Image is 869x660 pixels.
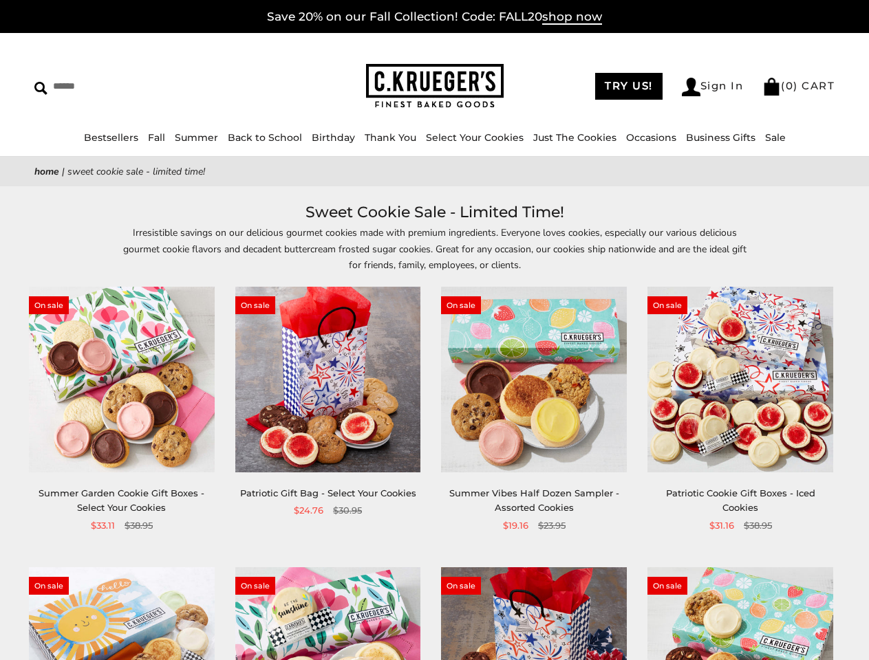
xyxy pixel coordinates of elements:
a: Thank You [365,131,416,144]
span: $19.16 [503,518,528,533]
span: On sale [647,577,687,595]
a: Home [34,165,59,178]
span: 0 [786,79,794,92]
a: Birthday [312,131,355,144]
a: Back to School [228,131,302,144]
a: Sign In [682,78,744,96]
span: $23.95 [538,518,566,533]
a: (0) CART [762,79,835,92]
span: $24.76 [294,503,323,518]
img: Search [34,82,47,95]
span: $31.16 [709,518,734,533]
a: Summer Vibes Half Dozen Sampler - Assorted Cookies [449,487,619,513]
span: shop now [542,10,602,25]
span: On sale [647,296,687,314]
span: | [62,165,65,178]
a: Just The Cookies [533,131,616,144]
img: Summer Garden Cookie Gift Boxes - Select Your Cookies [29,287,215,472]
span: $33.11 [91,518,115,533]
a: Business Gifts [686,131,755,144]
a: Summer Garden Cookie Gift Boxes - Select Your Cookies [39,487,204,513]
p: Irresistible savings on our delicious gourmet cookies made with premium ingredients. Everyone lov... [118,225,751,272]
img: Account [682,78,700,96]
img: Patriotic Cookie Gift Boxes - Iced Cookies [647,287,833,472]
span: $30.95 [333,503,362,518]
a: Summer [175,131,218,144]
span: On sale [29,577,69,595]
span: On sale [29,296,69,314]
a: Sale [765,131,786,144]
img: Patriotic Gift Bag - Select Your Cookies [235,287,421,472]
span: On sale [235,577,275,595]
img: Bag [762,78,781,96]
span: On sale [235,296,275,314]
span: $38.95 [125,518,153,533]
a: Bestsellers [84,131,138,144]
img: Summer Vibes Half Dozen Sampler - Assorted Cookies [441,287,627,472]
span: On sale [441,577,481,595]
a: Patriotic Cookie Gift Boxes - Iced Cookies [666,487,815,513]
nav: breadcrumbs [34,164,835,179]
a: Occasions [626,131,676,144]
a: Select Your Cookies [426,131,524,144]
a: Patriotic Gift Bag - Select Your Cookies [240,487,416,498]
span: On sale [441,296,481,314]
a: TRY US! [595,73,663,100]
h1: Sweet Cookie Sale - Limited Time! [55,200,814,225]
img: C.KRUEGER'S [366,64,504,109]
span: Sweet Cookie Sale - Limited Time! [67,165,205,178]
input: Search [34,76,217,97]
a: Save 20% on our Fall Collection! Code: FALL20shop now [267,10,602,25]
a: Fall [148,131,165,144]
span: $38.95 [744,518,772,533]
